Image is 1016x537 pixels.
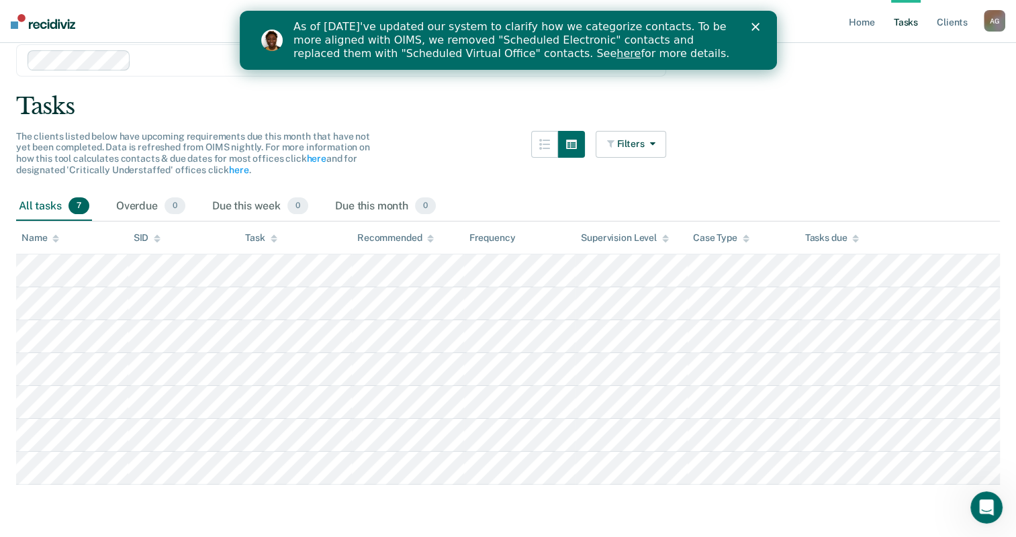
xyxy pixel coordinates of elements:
[970,491,1003,524] iframe: Intercom live chat
[512,12,525,20] div: Close
[16,192,92,222] div: All tasks7
[165,197,185,215] span: 0
[804,232,859,244] div: Tasks due
[245,232,277,244] div: Task
[332,192,438,222] div: Due this month0
[16,93,1000,120] div: Tasks
[415,197,436,215] span: 0
[229,164,248,175] a: here
[984,10,1005,32] button: AG
[357,232,434,244] div: Recommended
[306,153,326,164] a: here
[287,197,308,215] span: 0
[240,11,777,70] iframe: Intercom live chat banner
[377,36,401,49] a: here
[113,192,188,222] div: Overdue0
[21,232,59,244] div: Name
[134,232,161,244] div: SID
[16,131,370,175] span: The clients listed below have upcoming requirements due this month that have not yet been complet...
[11,14,75,29] img: Recidiviz
[581,232,669,244] div: Supervision Level
[693,232,749,244] div: Case Type
[68,197,89,215] span: 7
[984,10,1005,32] div: A G
[596,131,667,158] button: Filters
[469,232,516,244] div: Frequency
[210,192,311,222] div: Due this week0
